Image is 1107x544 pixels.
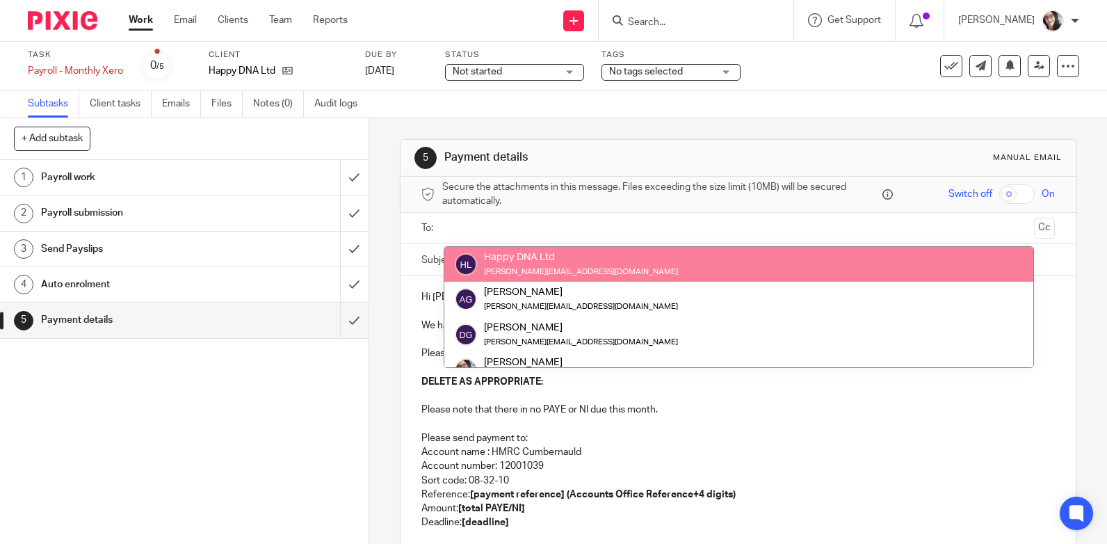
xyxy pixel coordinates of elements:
[455,253,477,275] img: svg%3E
[365,49,428,61] label: Due by
[421,319,1055,333] p: We have now successfully filed payroll.
[41,167,231,188] h1: Payroll work
[445,49,584,61] label: Status
[313,13,348,27] a: Reports
[1042,10,1064,32] img: me%20(1).jpg
[993,152,1062,163] div: Manual email
[150,58,164,74] div: 0
[28,11,97,30] img: Pixie
[269,13,292,27] a: Team
[129,13,153,27] a: Work
[484,320,678,334] div: [PERSON_NAME]
[421,488,1055,502] p: Reference:
[162,90,201,118] a: Emails
[314,90,368,118] a: Audit logs
[421,459,1055,473] p: Account number: 12001039
[421,445,1055,459] p: Account name : HMRC Cumbernauld
[442,180,879,209] span: Secure the attachments in this message. Files exceeding the size limit (10MB) will be secured aut...
[609,67,683,77] span: No tags selected
[421,474,1055,488] p: Sort code: 08-32-10
[462,518,509,527] strong: [deadline]
[421,221,437,235] label: To:
[218,13,248,27] a: Clients
[209,49,348,61] label: Client
[453,67,502,77] span: Not started
[41,310,231,330] h1: Payment details
[209,64,275,78] p: Happy DNA Ltd
[14,168,33,187] div: 1
[421,346,1055,360] p: Please find the payslips attached
[948,187,992,201] span: Switch off
[28,64,123,78] div: Payroll - Monthly Xero
[28,49,123,61] label: Task
[253,90,304,118] a: Notes (0)
[484,303,678,310] small: [PERSON_NAME][EMAIL_ADDRESS][DOMAIN_NAME]
[156,63,164,70] small: /5
[484,285,678,299] div: [PERSON_NAME]
[414,147,437,169] div: 5
[458,504,525,513] strong: [total PAYE/NI]
[470,490,736,499] strong: [payment reference] (Accounts Office Reference+4 digits)
[41,202,231,223] h1: Payroll submission
[827,15,881,25] span: Get Support
[421,431,1055,445] p: Please send payment to:
[455,288,477,310] img: svg%3E
[958,13,1035,27] p: [PERSON_NAME]
[484,268,678,275] small: [PERSON_NAME][EMAIL_ADDRESS][DOMAIN_NAME]
[421,290,1055,304] p: Hi [PERSON_NAME],
[365,66,394,76] span: [DATE]
[1034,218,1055,239] button: Cc
[14,311,33,330] div: 5
[421,253,458,267] label: Subject:
[421,502,1055,515] p: Amount:
[484,250,678,264] div: Happy DNA Ltd
[601,49,741,61] label: Tags
[211,90,243,118] a: Files
[14,275,33,294] div: 4
[455,358,477,381] img: me%20(1).jpg
[14,239,33,259] div: 3
[41,239,231,259] h1: Send Payslips
[90,90,152,118] a: Client tasks
[444,150,768,165] h1: Payment details
[421,403,1055,417] p: Please note that there in no PAYE or NI due this month.
[14,127,90,150] button: + Add subtask
[484,355,678,369] div: [PERSON_NAME]
[41,274,231,295] h1: Auto enrolment
[627,17,752,29] input: Search
[14,204,33,223] div: 2
[1042,187,1055,201] span: On
[455,323,477,346] img: svg%3E
[174,13,197,27] a: Email
[484,338,678,346] small: [PERSON_NAME][EMAIL_ADDRESS][DOMAIN_NAME]
[28,90,79,118] a: Subtasks
[421,377,543,387] strong: DELETE AS APPROPRIATE:
[421,515,1055,529] p: Deadline:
